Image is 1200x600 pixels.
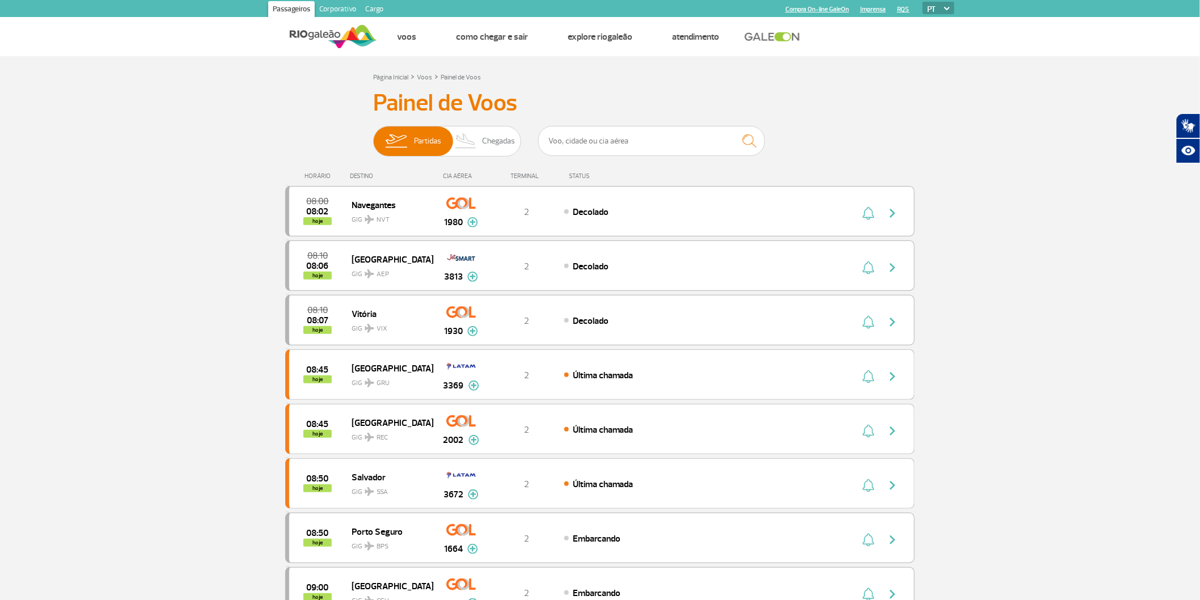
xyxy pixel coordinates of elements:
span: 1664 [444,542,463,556]
span: NVT [377,215,390,225]
span: 2025-09-30 08:45:00 [307,366,329,374]
span: Embarcando [573,588,620,599]
img: sino-painel-voo.svg [863,370,874,383]
div: Plugin de acessibilidade da Hand Talk. [1176,113,1200,163]
span: 2 [524,588,529,599]
input: Voo, cidade ou cia aérea [538,126,765,156]
img: seta-direita-painel-voo.svg [886,261,899,274]
span: VIX [377,324,387,334]
span: GIG [352,318,424,334]
span: 2025-09-30 08:00:00 [307,197,329,205]
span: 3672 [443,488,463,501]
a: Página Inicial [373,73,408,82]
a: Voos [417,73,432,82]
span: hoje [303,375,332,383]
span: Decolado [573,261,609,272]
img: destiny_airplane.svg [365,215,374,224]
h3: Painel de Voos [373,89,827,117]
img: seta-direita-painel-voo.svg [886,206,899,220]
span: Chegadas [483,126,516,156]
a: Imprensa [860,6,886,13]
span: GIG [352,372,424,388]
a: Como chegar e sair [456,31,528,43]
a: Cargo [361,1,388,19]
span: 2025-09-30 08:50:00 [307,529,329,537]
span: [GEOGRAPHIC_DATA] [352,252,424,267]
span: GIG [352,481,424,497]
img: mais-info-painel-voo.svg [467,217,478,227]
span: GRU [377,378,390,388]
span: BPS [377,542,388,552]
span: 2025-09-30 08:10:00 [307,252,328,260]
span: Vitória [352,306,424,321]
span: Partidas [414,126,441,156]
img: slider-embarque [378,126,414,156]
span: hoje [303,326,332,334]
span: 2 [524,206,529,218]
img: mais-info-painel-voo.svg [467,326,478,336]
img: seta-direita-painel-voo.svg [886,315,899,329]
img: sino-painel-voo.svg [863,206,874,220]
span: hoje [303,430,332,438]
span: 1930 [444,324,463,338]
img: destiny_airplane.svg [365,542,374,551]
span: 2025-09-30 09:00:00 [307,584,329,591]
span: [GEOGRAPHIC_DATA] [352,578,424,593]
img: destiny_airplane.svg [365,433,374,442]
span: hoje [303,539,332,547]
img: sino-painel-voo.svg [863,424,874,438]
img: sino-painel-voo.svg [863,261,874,274]
a: Corporativo [315,1,361,19]
span: 2 [524,261,529,272]
img: seta-direita-painel-voo.svg [886,479,899,492]
span: 2002 [443,433,464,447]
a: Compra On-line GaleOn [785,6,849,13]
img: mais-info-painel-voo.svg [467,272,478,282]
a: Passageiros [268,1,315,19]
img: seta-direita-painel-voo.svg [886,424,899,438]
span: hoje [303,217,332,225]
span: [GEOGRAPHIC_DATA] [352,415,424,430]
span: 2 [524,479,529,490]
span: 2025-09-30 08:06:09 [307,262,329,270]
img: mais-info-painel-voo.svg [467,544,478,554]
span: SSA [377,487,388,497]
img: destiny_airplane.svg [365,487,374,496]
span: Última chamada [573,370,633,381]
span: 3369 [443,379,464,392]
div: CIA AÉREA [433,172,489,180]
span: 2 [524,533,529,544]
span: 3813 [444,270,463,284]
span: 2025-09-30 08:02:24 [307,208,329,216]
img: seta-direita-painel-voo.svg [886,533,899,547]
span: 2 [524,370,529,381]
span: Decolado [573,315,609,327]
span: GIG [352,263,424,280]
span: AEP [377,269,389,280]
span: REC [377,433,388,443]
span: 2025-09-30 08:45:00 [307,420,329,428]
a: > [434,70,438,83]
img: sino-painel-voo.svg [863,479,874,492]
span: Última chamada [573,424,633,436]
div: STATUS [563,172,656,180]
span: GIG [352,535,424,552]
img: sino-painel-voo.svg [863,533,874,547]
img: mais-info-painel-voo.svg [468,489,479,500]
span: 2 [524,424,529,436]
img: destiny_airplane.svg [365,269,374,278]
span: 2025-09-30 08:10:00 [307,306,328,314]
a: RQS [897,6,910,13]
a: > [411,70,415,83]
img: seta-direita-painel-voo.svg [886,370,899,383]
span: hoje [303,272,332,280]
img: sino-painel-voo.svg [863,315,874,329]
img: mais-info-painel-voo.svg [468,381,479,391]
span: 2025-09-30 08:07:24 [307,316,328,324]
button: Abrir tradutor de língua de sinais. [1176,113,1200,138]
img: destiny_airplane.svg [365,378,374,387]
img: mais-info-painel-voo.svg [468,435,479,445]
span: 1980 [444,216,463,229]
img: slider-desembarque [449,126,483,156]
a: Explore RIOgaleão [568,31,632,43]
